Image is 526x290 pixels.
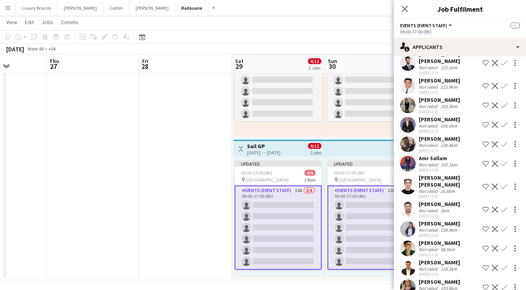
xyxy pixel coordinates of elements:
[247,143,280,150] h3: Sail GP
[439,84,459,90] div: 122.9km
[439,142,459,148] div: 139.4km
[129,0,175,16] button: [PERSON_NAME]
[419,77,460,84] div: [PERSON_NAME]
[510,23,520,28] span: --
[327,38,415,121] app-card-role: Events (Event Staff)20A0/609:00-17:00 (8h)
[48,62,59,71] span: 27
[419,109,460,114] div: [DATE] 11:16
[49,58,59,65] span: Thu
[61,19,78,26] span: Comms
[400,23,447,28] span: Events (Event Staff)
[141,62,148,71] span: 28
[439,227,459,233] div: 139.9km
[3,17,20,27] a: View
[419,116,460,123] div: [PERSON_NAME]
[327,185,415,270] app-card-role: Events (Event Staff)12A0/609:00-17:00 (8h)
[235,185,322,270] app-card-role: Events (Event Staff)12A0/609:00-17:00 (8h)
[439,208,451,213] div: 2km
[308,143,321,149] span: 0/12
[439,65,459,70] div: 122.1km
[42,19,53,26] span: Jobs
[304,177,315,183] span: 1 Role
[419,70,479,75] div: [DATE] 11:14
[419,201,460,208] div: [PERSON_NAME]
[235,161,322,167] div: Updated
[394,4,526,14] h3: Job Fulfilment
[419,233,460,238] div: [DATE] 11:25
[394,38,526,56] div: Applicants
[419,227,439,233] div: Not rated
[327,161,415,167] div: Updated
[419,246,439,252] div: Not rated
[57,0,103,16] button: [PERSON_NAME]
[419,259,460,266] div: [PERSON_NAME]
[247,150,280,155] div: [DATE] → [DATE]
[327,161,415,270] app-job-card: Updated09:00-17:00 (8h)0/6 [GEOGRAPHIC_DATA]1 RoleEvents (Event Staff)12A0/609:00-17:00 (8h)
[308,58,321,64] span: 0/12
[334,170,365,176] span: 09:00-17:00 (8h)
[48,46,56,52] div: +04
[419,208,439,213] div: Not rated
[419,278,460,285] div: [PERSON_NAME]
[400,23,453,28] button: Events (Event Staff)
[235,38,322,121] app-card-role: Events (Event Staff)20A0/609:00-17:00 (8h)
[419,194,479,199] div: [DATE] 11:19
[400,29,520,35] div: 09:00-17:00 (8h)
[38,17,56,27] a: Jobs
[308,65,321,71] div: 2 Jobs
[235,58,244,65] span: Sat
[419,129,460,134] div: [DATE] 11:17
[439,266,459,272] div: 118.2km
[439,162,459,168] div: 102.1km
[58,17,82,27] a: Comms
[419,103,439,109] div: Not rated
[419,188,439,194] div: Not rated
[103,0,129,16] button: Caitlin
[419,220,460,227] div: [PERSON_NAME]
[6,19,17,26] span: View
[439,123,459,129] div: 106.6km
[419,174,479,188] div: [PERSON_NAME] [PERSON_NAME]
[26,46,45,52] span: Week 48
[328,58,337,65] span: Sun
[16,0,57,16] button: Luxury Brands
[439,103,459,109] div: 103.3km
[305,170,315,176] span: 0/6
[419,162,439,168] div: Not rated
[419,168,459,173] div: [DATE] 11:18
[241,170,272,176] span: 09:00-17:00 (8h)
[419,272,460,277] div: [DATE] 11:32
[327,62,337,71] span: 30
[419,239,460,246] div: [PERSON_NAME]
[419,155,459,162] div: Amr Sallam
[419,84,439,90] div: Not rated
[235,161,322,270] app-job-card: Updated09:00-17:00 (8h)0/6 [GEOGRAPHIC_DATA]1 RoleEvents (Event Staff)12A0/609:00-17:00 (8h)
[339,177,381,183] span: [GEOGRAPHIC_DATA]
[25,19,34,26] span: Edit
[175,0,209,16] button: Radouane
[419,148,460,153] div: [DATE] 11:17
[419,123,439,129] div: Not rated
[419,90,460,95] div: [DATE] 11:15
[310,149,321,155] div: 2 jobs
[6,45,24,53] div: [DATE]
[419,213,460,218] div: [DATE] 11:23
[439,246,456,252] div: 98.5km
[419,266,439,272] div: Not rated
[419,252,460,257] div: [DATE] 11:26
[439,188,456,194] div: 26.6km
[22,17,37,27] a: Edit
[419,96,460,103] div: [PERSON_NAME]
[234,62,244,71] span: 29
[419,51,479,65] div: [PERSON_NAME] [PERSON_NAME]
[246,177,289,183] span: [GEOGRAPHIC_DATA]
[419,65,439,70] div: Not rated
[419,142,439,148] div: Not rated
[419,135,460,142] div: [PERSON_NAME]
[142,58,148,65] span: Fri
